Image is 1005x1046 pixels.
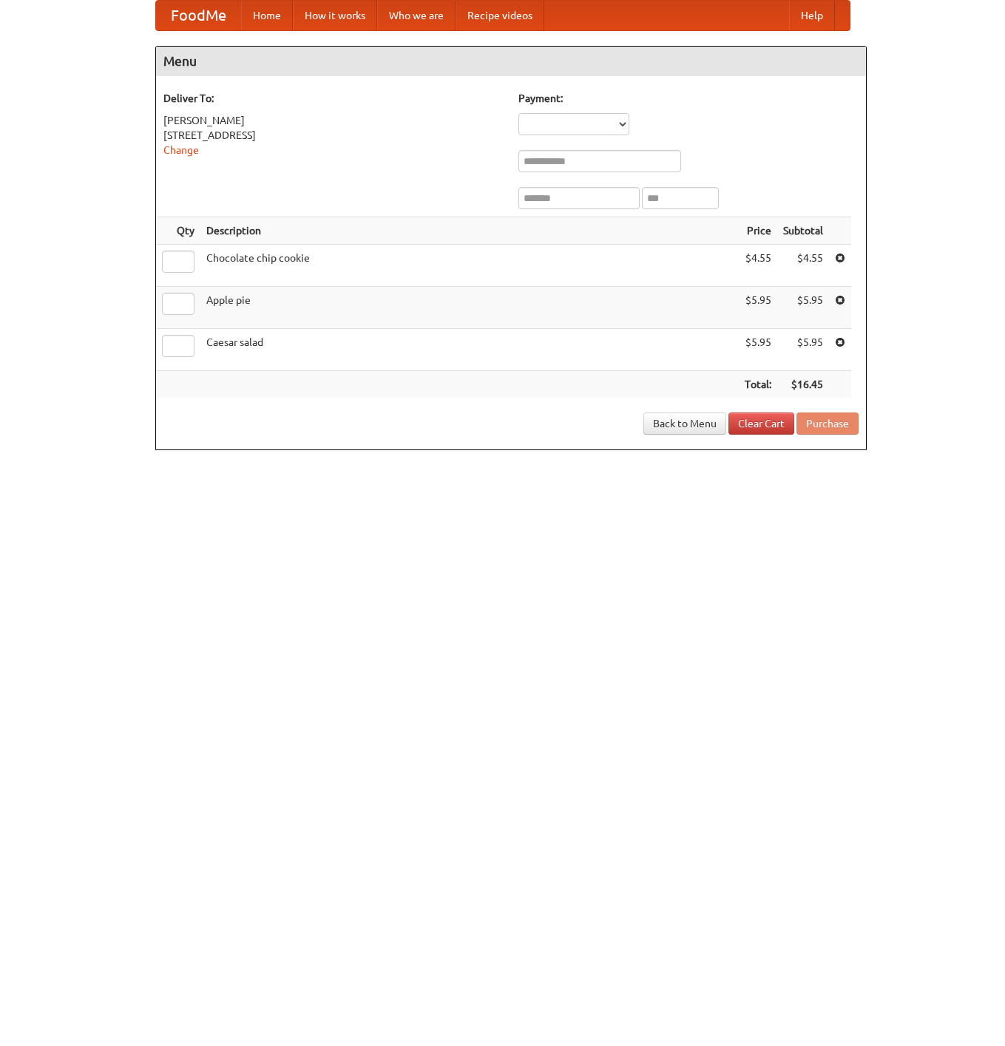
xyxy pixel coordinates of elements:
[163,144,199,156] a: Change
[777,245,829,287] td: $4.55
[293,1,377,30] a: How it works
[200,287,739,329] td: Apple pie
[200,217,739,245] th: Description
[739,245,777,287] td: $4.55
[377,1,456,30] a: Who we are
[156,217,200,245] th: Qty
[777,371,829,398] th: $16.45
[200,245,739,287] td: Chocolate chip cookie
[777,329,829,371] td: $5.95
[739,287,777,329] td: $5.95
[643,412,726,435] a: Back to Menu
[156,47,866,76] h4: Menu
[200,329,739,371] td: Caesar salad
[739,371,777,398] th: Total:
[456,1,544,30] a: Recipe videos
[163,91,504,106] h5: Deliver To:
[777,287,829,329] td: $5.95
[739,217,777,245] th: Price
[796,412,859,435] button: Purchase
[241,1,293,30] a: Home
[728,412,794,435] a: Clear Cart
[789,1,835,30] a: Help
[518,91,859,106] h5: Payment:
[163,128,504,143] div: [STREET_ADDRESS]
[163,113,504,128] div: [PERSON_NAME]
[777,217,829,245] th: Subtotal
[156,1,241,30] a: FoodMe
[739,329,777,371] td: $5.95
